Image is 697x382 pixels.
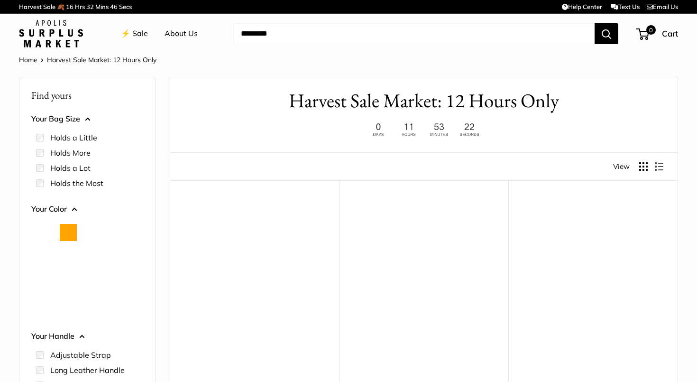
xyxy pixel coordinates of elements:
[613,160,630,173] span: View
[33,224,50,241] button: Natural
[655,162,663,171] button: Display products as list
[647,3,678,10] a: Email Us
[75,3,85,10] span: Hrs
[86,3,94,10] span: 32
[349,204,499,354] a: Market Tote in MustangMarket Tote in Mustang
[639,162,648,171] button: Display products as grid
[50,177,103,189] label: Holds the Most
[50,364,125,376] label: Long Leather Handle
[86,224,103,241] button: Court Green
[31,329,143,344] button: Your Handle
[86,249,103,266] button: Chenille Window Sage
[165,27,198,41] a: About Us
[33,298,50,315] button: White Porcelain
[31,112,143,126] button: Your Bag Size
[184,87,663,115] h1: Harvest Sale Market: 12 Hours Only
[31,202,143,216] button: Your Color
[19,56,37,64] a: Home
[562,3,602,10] a: Help Center
[662,28,678,38] span: Cart
[50,162,91,174] label: Holds a Lot
[113,273,130,290] button: Taupe
[31,86,143,104] p: Find yours
[110,3,118,10] span: 46
[60,273,77,290] button: Mint Sorbet
[646,25,656,35] span: 0
[119,3,132,10] span: Secs
[86,273,103,290] button: Mustang
[113,224,130,241] button: Blush
[19,54,156,66] nav: Breadcrumb
[47,56,156,64] span: Harvest Sale Market: 12 Hours Only
[60,224,77,241] button: Orange
[19,20,83,47] img: Apolis: Surplus Market
[50,349,111,361] label: Adjustable Strap
[365,121,483,139] img: 12 hours only. Ends at 8pm
[66,3,73,10] span: 16
[595,23,618,44] button: Search
[50,132,97,143] label: Holds a Little
[33,273,50,290] button: Daisy
[60,249,77,266] button: Chenille Window Brick
[95,3,109,10] span: Mins
[611,3,640,10] a: Text Us
[518,204,668,354] a: Market Bag in MustangMarket Bag in Mustang
[33,249,50,266] button: Chambray
[233,23,595,44] input: Search...
[121,27,148,41] a: ⚡️ Sale
[637,26,678,41] a: 0 Cart
[113,249,130,266] button: Cognac
[50,147,91,158] label: Holds More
